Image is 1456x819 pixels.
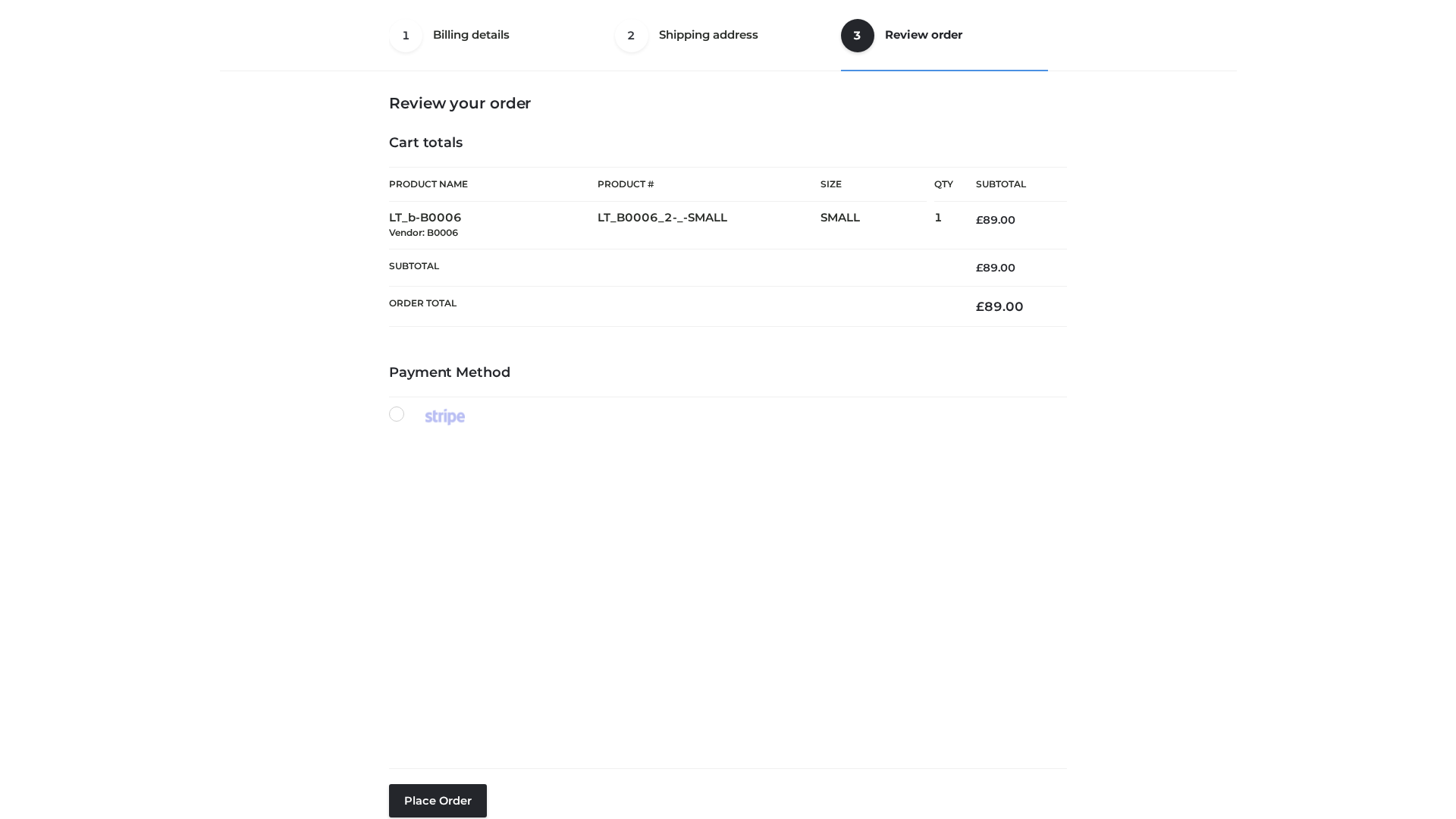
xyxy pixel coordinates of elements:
bdi: 89.00 [976,261,1015,275]
td: LT_b-B0006 [389,202,598,249]
iframe: Secure payment input frame [386,422,1064,756]
span: £ [976,261,983,275]
bdi: 89.00 [976,213,1015,227]
th: Qty [934,167,953,202]
h3: Review your order [389,94,1067,112]
th: Size [821,168,927,202]
button: Place order [389,784,487,817]
th: Product Name [389,167,598,202]
small: Vendor: B0006 [389,227,458,238]
h4: Cart totals [389,135,1067,152]
span: £ [976,299,984,314]
th: Subtotal [953,168,1067,202]
bdi: 89.00 [976,299,1024,314]
th: Subtotal [389,249,953,286]
h4: Payment Method [389,365,1067,381]
td: LT_B0006_2-_-SMALL [598,202,821,249]
td: 1 [934,202,953,249]
th: Product # [598,167,821,202]
th: Order Total [389,287,953,327]
td: SMALL [821,202,934,249]
span: £ [976,213,983,227]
